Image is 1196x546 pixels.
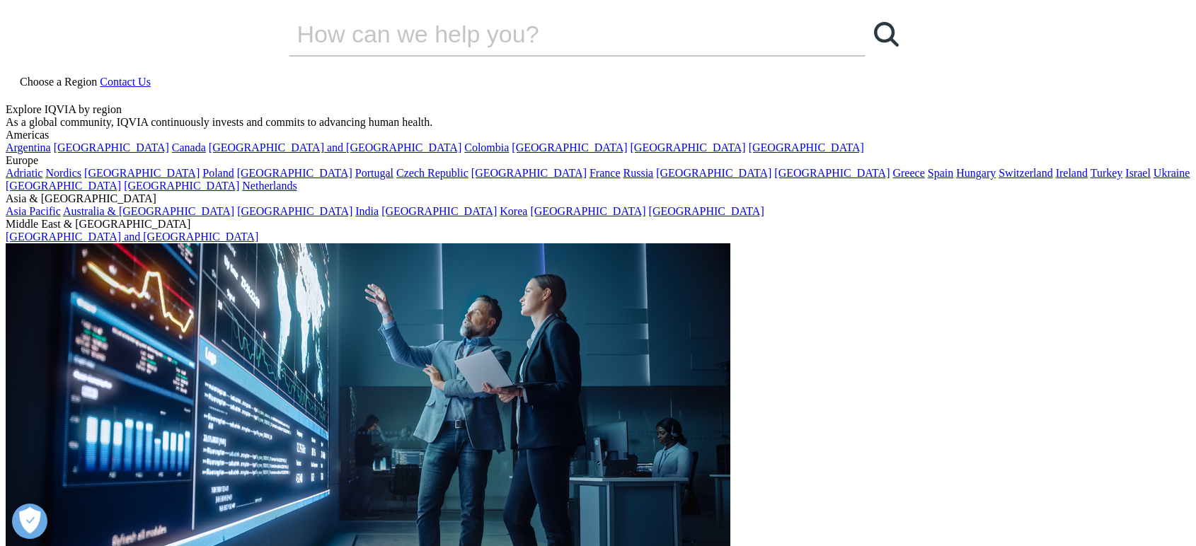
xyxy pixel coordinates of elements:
a: [GEOGRAPHIC_DATA] [54,141,169,153]
a: [GEOGRAPHIC_DATA] [471,167,587,179]
button: Open Preferences [12,504,47,539]
svg: Search [874,22,899,47]
a: Adriatic [6,167,42,179]
a: Contact Us [100,76,151,88]
a: Spain [928,167,953,179]
a: [GEOGRAPHIC_DATA] and [GEOGRAPHIC_DATA] [209,141,461,153]
a: [GEOGRAPHIC_DATA] [381,205,497,217]
a: [GEOGRAPHIC_DATA] [774,167,890,179]
div: Europe [6,154,1190,167]
div: Middle East & [GEOGRAPHIC_DATA] [6,218,1190,231]
a: Search [866,13,908,55]
a: [GEOGRAPHIC_DATA] [649,205,764,217]
a: Hungary [956,167,996,179]
a: Poland [202,167,234,179]
a: Turkey [1091,167,1123,179]
a: [GEOGRAPHIC_DATA] [512,141,627,153]
a: [GEOGRAPHIC_DATA] [237,205,352,217]
a: Switzerland [999,167,1052,179]
a: Greece [892,167,924,179]
a: Colombia [464,141,509,153]
input: Search [289,13,825,55]
a: [GEOGRAPHIC_DATA] [84,167,200,179]
a: Nordics [45,167,81,179]
a: [GEOGRAPHIC_DATA] [237,167,352,179]
a: India [355,205,379,217]
a: [GEOGRAPHIC_DATA] [749,141,864,153]
a: [GEOGRAPHIC_DATA] [530,205,645,217]
a: [GEOGRAPHIC_DATA] [6,180,121,192]
div: Americas [6,129,1190,141]
a: [GEOGRAPHIC_DATA] and [GEOGRAPHIC_DATA] [6,231,258,243]
a: Ukraine [1154,167,1190,179]
a: [GEOGRAPHIC_DATA] [631,141,746,153]
a: Israel [1125,167,1151,179]
a: Australia & [GEOGRAPHIC_DATA] [63,205,234,217]
a: Czech Republic [396,167,468,179]
div: As a global community, IQVIA continuously invests and commits to advancing human health. [6,116,1190,129]
a: Argentina [6,141,51,153]
div: Asia & [GEOGRAPHIC_DATA] [6,192,1190,205]
div: Explore IQVIA by region [6,103,1190,116]
a: Russia [623,167,654,179]
a: Korea [500,205,527,217]
a: [GEOGRAPHIC_DATA] [656,167,771,179]
a: Ireland [1056,167,1088,179]
a: Portugal [355,167,393,179]
a: Canada [172,141,206,153]
a: Netherlands [242,180,297,192]
a: Asia Pacific [6,205,61,217]
a: [GEOGRAPHIC_DATA] [124,180,239,192]
span: Choose a Region [20,76,97,88]
a: France [590,167,621,179]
